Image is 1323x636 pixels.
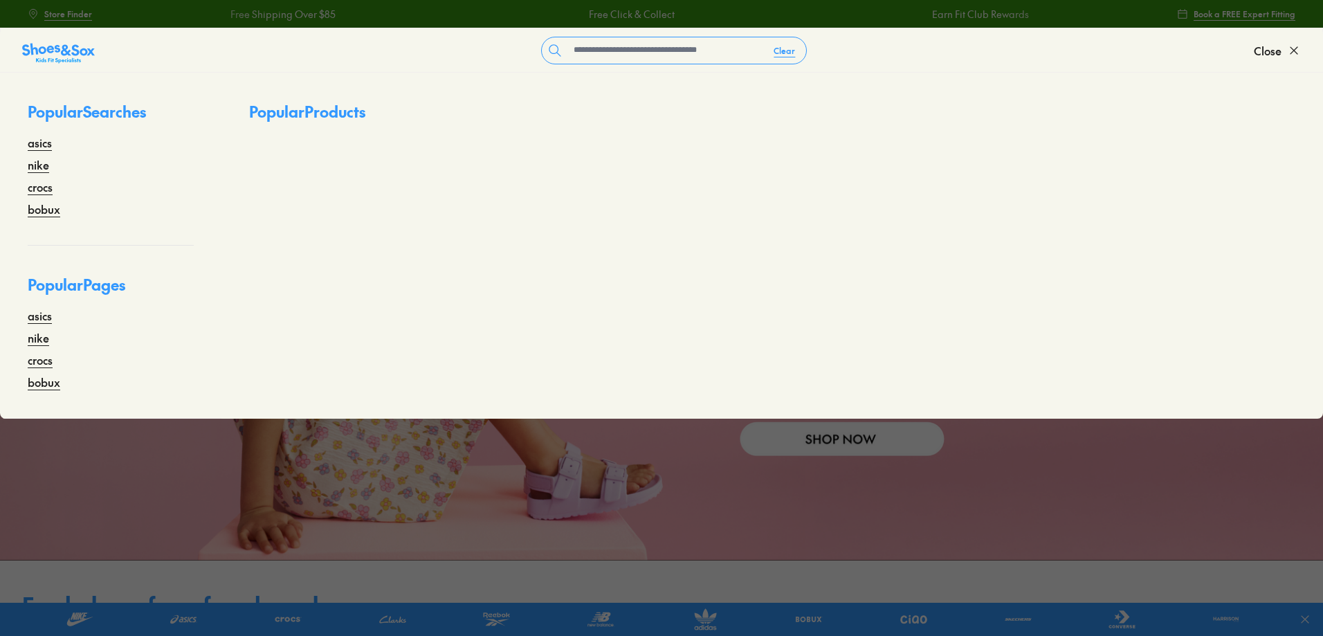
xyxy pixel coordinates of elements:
[28,352,53,368] a: crocs
[28,100,194,134] p: Popular Searches
[230,7,335,21] a: Free Shipping Over $85
[44,8,92,20] span: Store Finder
[28,329,49,346] a: nike
[28,179,53,195] a: crocs
[763,38,806,63] button: Clear
[28,201,60,217] a: bobux
[28,307,52,324] a: asics
[1254,42,1281,59] span: Close
[249,100,365,123] p: Popular Products
[1194,8,1295,20] span: Book a FREE Expert Fitting
[28,374,60,390] a: bobux
[1254,35,1301,66] button: Close
[28,134,52,151] a: asics
[1177,1,1295,26] a: Book a FREE Expert Fitting
[28,273,194,307] p: Popular Pages
[28,156,49,173] a: nike
[588,7,674,21] a: Free Click & Collect
[22,39,95,62] a: Shoes &amp; Sox
[28,1,92,26] a: Store Finder
[931,7,1028,21] a: Earn Fit Club Rewards
[22,42,95,64] img: SNS_Logo_Responsive.svg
